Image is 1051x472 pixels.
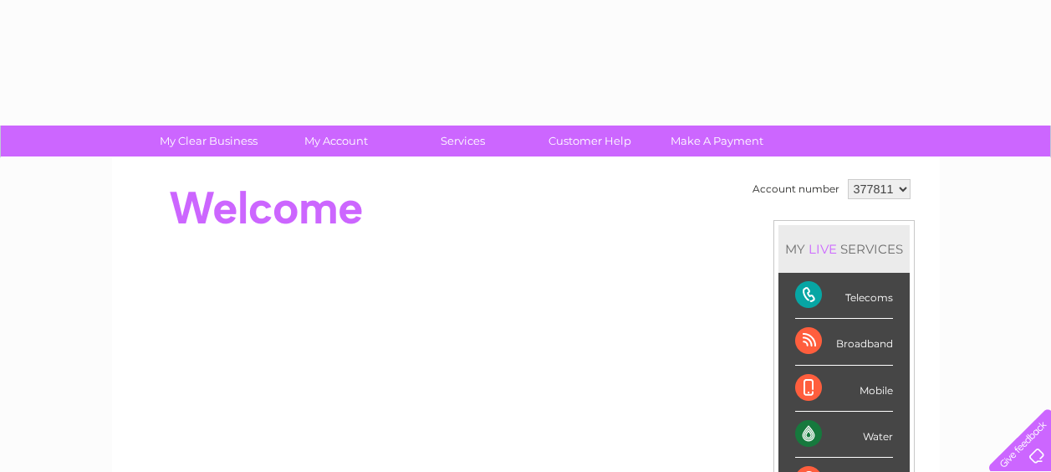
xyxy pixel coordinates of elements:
div: Telecoms [795,273,893,319]
div: Mobile [795,366,893,412]
a: My Account [267,126,405,156]
div: Water [795,412,893,458]
td: Account number [748,175,844,203]
div: MY SERVICES [778,225,910,273]
div: LIVE [805,241,840,257]
div: Broadband [795,319,893,365]
a: Customer Help [521,126,659,156]
a: Make A Payment [648,126,786,156]
a: My Clear Business [140,126,278,156]
a: Services [394,126,532,156]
